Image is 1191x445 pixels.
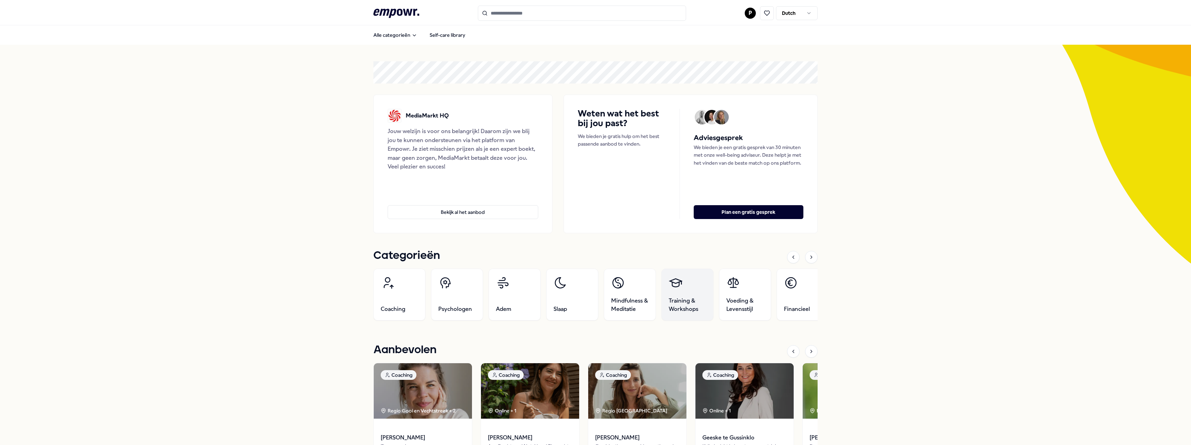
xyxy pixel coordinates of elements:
[489,269,541,321] a: Adem
[546,269,598,321] a: Slaap
[373,341,437,359] h1: Aanbevolen
[496,305,511,313] span: Adem
[406,111,449,120] p: MediaMarkt HQ
[481,363,579,419] img: package image
[810,407,883,415] div: Regio [GEOGRAPHIC_DATA]
[373,247,440,264] h1: Categorieën
[611,297,649,313] span: Mindfulness & Meditatie
[388,127,538,171] div: Jouw welzijn is voor ons belangrijk! Daarom zijn we blij jou te kunnen ondersteunen via het platf...
[488,407,516,415] div: Online + 1
[669,297,706,313] span: Training & Workshops
[661,269,713,321] a: Training & Workshops
[588,363,686,419] img: package image
[810,370,845,380] div: Coaching
[777,269,829,321] a: Financieel
[478,6,686,21] input: Search for products, categories or subcategories
[381,433,465,442] span: [PERSON_NAME]
[438,305,472,313] span: Psychologen
[784,305,810,313] span: Financieel
[381,370,416,380] div: Coaching
[388,109,402,123] img: MediaMarkt HQ
[595,370,631,380] div: Coaching
[368,28,423,42] button: Alle categorieën
[578,132,666,148] p: We bieden je gratis hulp om het best passende aanbod te vinden.
[695,363,794,419] img: package image
[381,407,456,415] div: Regio Gooi en Vechtstreek + 2
[604,269,656,321] a: Mindfulness & Meditatie
[373,269,425,321] a: Coaching
[803,363,901,419] img: package image
[374,363,472,419] img: package image
[726,297,764,313] span: Voeding & Levensstijl
[694,205,803,219] button: Plan een gratis gesprek
[554,305,567,313] span: Slaap
[488,370,524,380] div: Coaching
[702,370,738,380] div: Coaching
[745,8,756,19] button: P
[368,28,471,42] nav: Main
[578,109,666,128] h4: Weten wat het best bij jou past?
[595,407,668,415] div: Regio [GEOGRAPHIC_DATA]
[719,269,771,321] a: Voeding & Levensstijl
[694,143,803,167] p: We bieden je een gratis gesprek van 30 minuten met onze well-being adviseur. Deze helpt je met he...
[431,269,483,321] a: Psychologen
[702,433,787,442] span: Geeske te Gussinklo
[424,28,471,42] a: Self-care library
[694,132,803,143] h5: Adviesgesprek
[388,194,538,219] a: Bekijk al het aanbod
[702,407,731,415] div: Online + 1
[714,110,729,124] img: Avatar
[388,205,538,219] button: Bekijk al het aanbod
[810,433,894,442] span: [PERSON_NAME]
[704,110,719,124] img: Avatar
[595,433,679,442] span: [PERSON_NAME]
[381,305,405,313] span: Coaching
[488,433,572,442] span: [PERSON_NAME]
[695,110,709,124] img: Avatar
